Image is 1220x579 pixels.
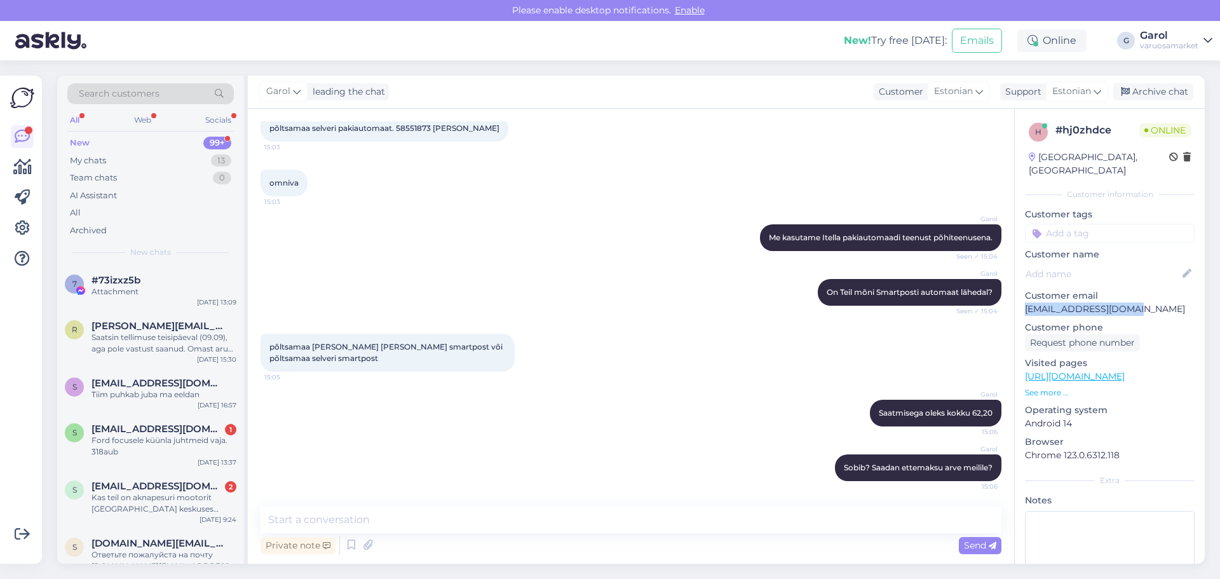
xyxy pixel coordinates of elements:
p: Customer phone [1025,321,1195,334]
span: 15:06 [950,482,998,491]
p: Customer tags [1025,208,1195,221]
div: New [70,137,90,149]
div: [DATE] 9:24 [200,515,236,524]
div: 1 [225,424,236,435]
img: Askly Logo [10,86,34,110]
div: Archive chat [1113,83,1193,100]
span: Seen ✓ 15:04 [950,252,998,261]
div: [DATE] 13:09 [197,297,236,307]
span: 15:03 [264,197,312,207]
span: Send [964,540,996,551]
div: G [1117,32,1135,50]
span: savkor.auto@gmail.com [91,538,224,549]
div: Ford focusele küünla juhtmeid vaja. 318aub [91,435,236,458]
span: S [72,485,77,494]
p: Customer email [1025,289,1195,303]
span: Garol [950,214,998,224]
span: 7 [72,279,77,289]
div: leading the chat [308,85,385,99]
span: s [72,428,77,437]
div: Online [1017,29,1087,52]
div: Tiim puhkab juba ma eeldan [91,389,236,400]
div: Ответьте пожалуйста на почту [DOMAIN_NAME][EMAIL_ADDRESS][DOMAIN_NAME] [91,549,236,572]
div: Kas teil on aknapesuri mootorit [GEOGRAPHIC_DATA] keskuses saadaval? Bmw 520D [DATE] aasta mudelile? [91,492,236,515]
div: All [67,112,82,128]
div: Request phone number [1025,334,1140,351]
span: Search customers [79,87,159,100]
span: Sobib? Saadan ettemaksu arve meilile? [844,463,993,472]
div: Garol [1140,31,1198,41]
span: s [72,542,77,552]
div: Saatsin tellimuse teisipäeval (09.09), aga pole vastust saanud. Omast arust tegin ka veebipoes hi... [91,332,236,355]
span: Svenvene06@gmail.com [91,480,224,492]
span: seppelger@gmail.com [91,423,224,435]
span: 15:05 [264,372,312,382]
span: Saatmisega oleks kokku 62,20 [879,408,993,418]
div: 99+ [203,137,231,149]
div: Customer [874,85,923,99]
span: h [1035,127,1041,137]
div: Team chats [70,172,117,184]
input: Add name [1026,267,1180,281]
div: My chats [70,154,106,167]
span: r [72,325,78,334]
div: [DATE] 13:37 [198,458,236,467]
span: S [72,382,77,392]
div: varuosamarket [1140,41,1198,51]
span: New chats [130,247,171,258]
p: Operating system [1025,404,1195,417]
p: Chrome 123.0.6312.118 [1025,449,1195,462]
div: AI Assistant [70,189,117,202]
div: Support [1000,85,1041,99]
span: põltsamaa [PERSON_NAME] [PERSON_NAME] smartpost või põltsamaa selveri smartpost [269,342,505,363]
input: Add a tag [1025,224,1195,243]
a: Garolvaruosamarket [1140,31,1212,51]
span: põltsamaa selveri pakiautomaat. 58551873 [PERSON_NAME] [269,123,499,133]
span: #73izxz5b [91,275,140,286]
button: Emails [952,29,1002,53]
span: Estonian [1052,85,1091,99]
div: 13 [211,154,231,167]
p: [EMAIL_ADDRESS][DOMAIN_NAME] [1025,303,1195,316]
span: omniva [269,178,299,187]
span: Garol [950,269,998,278]
div: Attachment [91,286,236,297]
span: Estonian [934,85,973,99]
p: See more ... [1025,387,1195,398]
p: Customer name [1025,248,1195,261]
div: Archived [70,224,107,237]
div: Private note [261,537,335,554]
div: # hj0zhdce [1055,123,1139,138]
span: Online [1139,123,1191,137]
span: 15:03 [264,142,312,152]
p: Android 14 [1025,417,1195,430]
div: [GEOGRAPHIC_DATA], [GEOGRAPHIC_DATA] [1029,151,1169,177]
span: 15:06 [950,427,998,437]
span: Me kasutame Itella pakiautomaadi teenust põhiteenusena. [769,233,993,242]
span: Garol [266,85,290,99]
div: Customer information [1025,189,1195,200]
p: Browser [1025,435,1195,449]
div: Try free [DATE]: [844,33,947,48]
span: Garol [950,390,998,399]
span: Garol [950,444,998,454]
div: 0 [213,172,231,184]
div: 2 [225,481,236,493]
p: Notes [1025,494,1195,507]
b: New! [844,34,871,46]
span: Siseminevabadus@gmail.com [91,378,224,389]
span: raile.yoshito@milrem.com [91,320,224,332]
div: [DATE] 16:57 [198,400,236,410]
div: All [70,207,81,219]
div: [DATE] 15:30 [197,355,236,364]
span: Enable [671,4,708,16]
span: On Teil mõni Smartposti automaat lähedal? [827,287,993,297]
a: [URL][DOMAIN_NAME] [1025,371,1125,382]
div: Socials [203,112,234,128]
div: Extra [1025,475,1195,486]
div: Web [132,112,154,128]
p: Visited pages [1025,357,1195,370]
span: Seen ✓ 15:04 [950,306,998,316]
